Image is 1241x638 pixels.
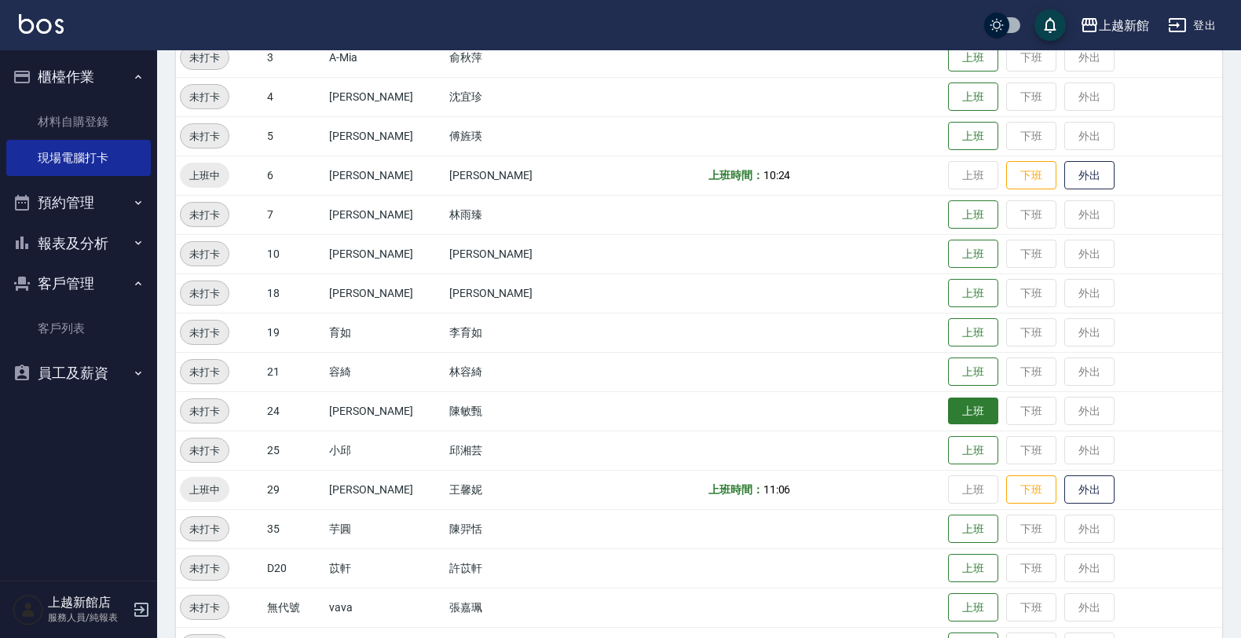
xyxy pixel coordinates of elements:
[445,431,585,470] td: 邱湘芸
[325,431,445,470] td: 小邱
[48,595,128,610] h5: 上越新館店
[263,509,325,548] td: 35
[6,310,151,346] a: 客戶列表
[180,167,229,184] span: 上班中
[6,182,151,223] button: 預約管理
[445,509,585,548] td: 陳羿恬
[263,352,325,391] td: 21
[181,364,229,380] span: 未打卡
[763,169,791,181] span: 10:24
[181,246,229,262] span: 未打卡
[181,560,229,577] span: 未打卡
[263,548,325,588] td: D20
[763,483,791,496] span: 11:06
[181,521,229,537] span: 未打卡
[445,195,585,234] td: 林雨臻
[181,89,229,105] span: 未打卡
[445,38,585,77] td: 俞秋萍
[325,470,445,509] td: [PERSON_NAME]
[708,483,763,496] b: 上班時間：
[181,403,229,420] span: 未打卡
[445,391,585,431] td: 陳敏甄
[325,548,445,588] td: 苡軒
[181,49,229,66] span: 未打卡
[19,14,64,34] img: Logo
[948,200,998,229] button: 上班
[948,279,998,308] button: 上班
[445,548,585,588] td: 許苡軒
[445,77,585,116] td: 沈宜珍
[325,588,445,627] td: vava
[445,313,585,352] td: 李育如
[325,509,445,548] td: 芋圓
[1099,16,1149,35] div: 上越新館
[6,353,151,394] button: 員工及薪資
[948,318,998,347] button: 上班
[948,593,998,622] button: 上班
[1006,475,1056,504] button: 下班
[263,470,325,509] td: 29
[445,156,585,195] td: [PERSON_NAME]
[325,38,445,77] td: A-Mia
[445,234,585,273] td: [PERSON_NAME]
[1074,9,1155,42] button: 上越新館
[181,599,229,616] span: 未打卡
[263,156,325,195] td: 6
[6,57,151,97] button: 櫃檯作業
[1006,161,1056,190] button: 下班
[263,195,325,234] td: 7
[445,352,585,391] td: 林容綺
[48,610,128,625] p: 服務人員/純報表
[445,116,585,156] td: 傅旌瑛
[325,116,445,156] td: [PERSON_NAME]
[1162,11,1222,40] button: 登出
[1064,475,1115,504] button: 外出
[948,240,998,269] button: 上班
[263,77,325,116] td: 4
[1034,9,1066,41] button: save
[263,116,325,156] td: 5
[181,128,229,145] span: 未打卡
[948,82,998,112] button: 上班
[181,324,229,341] span: 未打卡
[325,273,445,313] td: [PERSON_NAME]
[263,234,325,273] td: 10
[181,442,229,459] span: 未打卡
[263,391,325,431] td: 24
[445,588,585,627] td: 張嘉珮
[325,77,445,116] td: [PERSON_NAME]
[180,482,229,498] span: 上班中
[948,398,998,425] button: 上班
[263,273,325,313] td: 18
[325,352,445,391] td: 容綺
[948,43,998,72] button: 上班
[6,263,151,304] button: 客戶管理
[948,122,998,151] button: 上班
[325,234,445,273] td: [PERSON_NAME]
[325,313,445,352] td: 育如
[263,431,325,470] td: 25
[948,436,998,465] button: 上班
[325,156,445,195] td: [PERSON_NAME]
[263,313,325,352] td: 19
[325,391,445,431] td: [PERSON_NAME]
[1064,161,1115,190] button: 外出
[263,588,325,627] td: 無代號
[181,285,229,302] span: 未打卡
[948,357,998,387] button: 上班
[708,169,763,181] b: 上班時間：
[948,554,998,583] button: 上班
[6,140,151,176] a: 現場電腦打卡
[263,38,325,77] td: 3
[6,104,151,140] a: 材料自購登錄
[948,515,998,544] button: 上班
[13,594,44,625] img: Person
[445,273,585,313] td: [PERSON_NAME]
[325,195,445,234] td: [PERSON_NAME]
[6,223,151,264] button: 報表及分析
[181,207,229,223] span: 未打卡
[445,470,585,509] td: 王馨妮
